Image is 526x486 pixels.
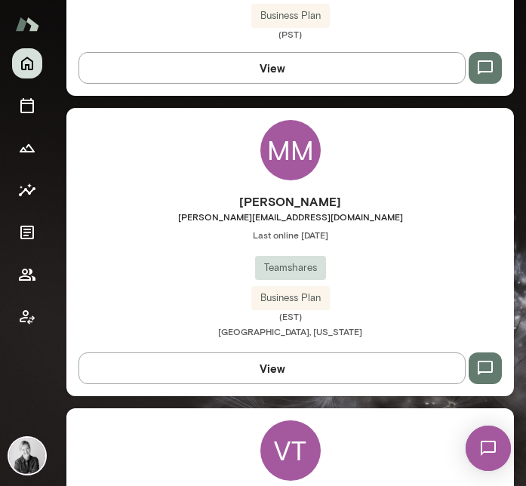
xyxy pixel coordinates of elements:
[12,217,42,248] button: Documents
[12,91,42,121] button: Sessions
[260,120,321,180] div: MM
[78,352,466,384] button: View
[251,8,330,23] span: Business Plan
[66,229,514,241] span: Last online [DATE]
[15,10,39,38] img: Mento
[255,260,326,275] span: Teamshares
[12,48,42,78] button: Home
[66,192,514,211] h6: [PERSON_NAME]
[9,438,45,474] img: Tré Wright
[66,28,514,40] span: (PST)
[218,326,362,337] span: [GEOGRAPHIC_DATA], [US_STATE]
[12,133,42,163] button: Growth Plan
[260,420,321,481] div: VT
[251,291,330,306] span: Business Plan
[12,302,42,332] button: Client app
[66,211,514,223] span: [PERSON_NAME][EMAIL_ADDRESS][DOMAIN_NAME]
[66,310,514,322] span: (EST)
[12,260,42,290] button: Members
[78,52,466,84] button: View
[12,175,42,205] button: Insights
